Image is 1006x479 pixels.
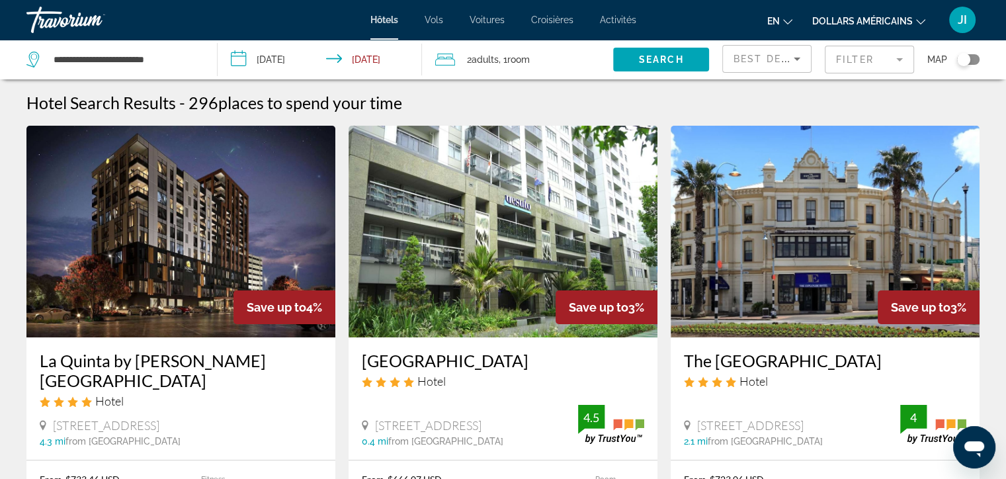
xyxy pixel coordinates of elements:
[556,290,657,324] div: 3%
[375,418,482,433] span: [STREET_ADDRESS]
[684,374,966,388] div: 4 star Hotel
[349,126,657,337] img: Hotel image
[370,15,398,25] a: Hôtels
[531,15,573,25] a: Croisières
[247,300,306,314] span: Save up to
[927,50,947,69] span: Map
[578,405,644,444] img: trustyou-badge.svg
[878,290,980,324] div: 3%
[767,11,792,30] button: Changer de langue
[639,54,684,65] span: Search
[891,300,950,314] span: Save up to
[422,40,613,79] button: Travelers: 2 adults, 0 children
[953,426,995,468] iframe: Bouton de lancement de la fenêtre de messagerie
[900,410,927,425] div: 4
[189,93,402,112] h2: 296
[900,405,966,444] img: trustyou-badge.svg
[26,3,159,37] a: Travorium
[734,54,802,64] span: Best Deals
[179,93,185,112] span: -
[958,13,967,26] font: JI
[812,16,913,26] font: dollars américains
[40,351,322,390] a: La Quinta by [PERSON_NAME] [GEOGRAPHIC_DATA]
[65,436,181,447] span: from [GEOGRAPHIC_DATA]
[945,6,980,34] button: Menu utilisateur
[472,54,499,65] span: Adults
[684,436,708,447] span: 2.1 mi
[613,48,709,71] button: Search
[53,418,159,433] span: [STREET_ADDRESS]
[812,11,925,30] button: Changer de devise
[697,418,804,433] span: [STREET_ADDRESS]
[734,51,800,67] mat-select: Sort by
[362,351,644,370] a: [GEOGRAPHIC_DATA]
[362,374,644,388] div: 4 star Hotel
[425,15,443,25] a: Vols
[947,54,980,65] button: Toggle map
[684,351,966,370] a: The [GEOGRAPHIC_DATA]
[218,40,422,79] button: Check-in date: Oct 14, 2025 Check-out date: Oct 21, 2025
[767,16,780,26] font: en
[671,126,980,337] img: Hotel image
[600,15,636,25] a: Activités
[95,394,124,408] span: Hotel
[499,50,530,69] span: , 1
[388,436,503,447] span: from [GEOGRAPHIC_DATA]
[233,290,335,324] div: 4%
[507,54,530,65] span: Room
[708,436,823,447] span: from [GEOGRAPHIC_DATA]
[218,93,402,112] span: places to spend your time
[417,374,446,388] span: Hotel
[569,300,628,314] span: Save up to
[578,410,605,425] div: 4.5
[825,45,914,74] button: Filter
[40,394,322,408] div: 4 star Hotel
[40,436,65,447] span: 4.3 mi
[467,50,499,69] span: 2
[470,15,505,25] a: Voitures
[739,374,768,388] span: Hotel
[26,93,176,112] h1: Hotel Search Results
[26,126,335,337] img: Hotel image
[362,436,388,447] span: 0.4 mi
